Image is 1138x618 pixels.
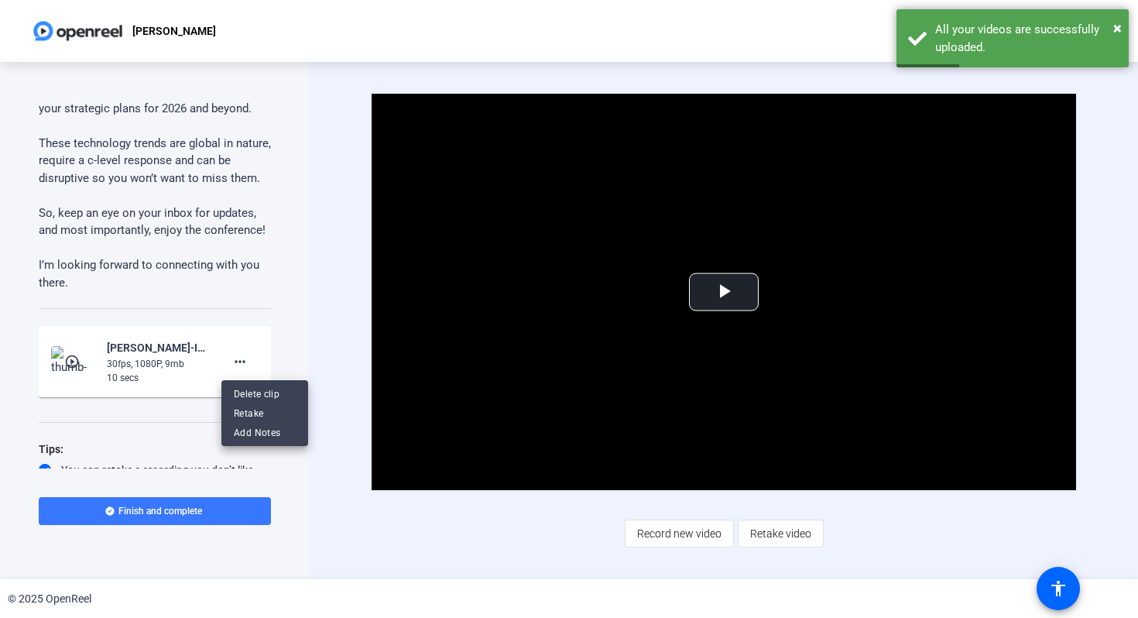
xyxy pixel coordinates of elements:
[234,403,296,422] span: Retake
[234,423,296,441] span: Add Notes
[1113,19,1122,37] span: ×
[1113,16,1122,39] button: Close
[234,384,296,403] span: Delete clip
[935,21,1117,56] div: All your videos are successfully uploaded.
